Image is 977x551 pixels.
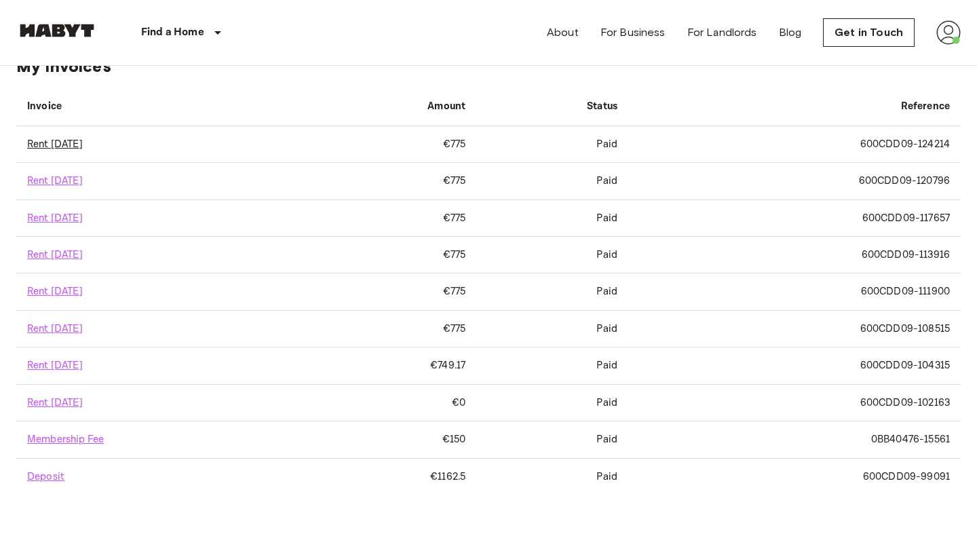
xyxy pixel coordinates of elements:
td: €0 [303,385,476,421]
td: Paid [476,311,628,347]
td: €150 [303,421,476,458]
a: Rent [DATE] [27,359,83,372]
span: My invoices [16,56,961,77]
a: Deposit [27,470,64,483]
a: Rent [DATE] [27,174,83,187]
th: Reference [628,88,961,126]
td: 600CDD09-104315 [628,347,961,384]
a: Blog [779,24,802,41]
td: €775 [303,126,476,163]
td: Paid [476,385,628,421]
a: For Business [600,24,666,41]
p: Find a Home [141,24,204,41]
td: Paid [476,163,628,199]
th: Amount [303,88,476,126]
td: €775 [303,273,476,310]
td: Paid [476,200,628,237]
a: Rent [DATE] [27,138,83,151]
td: 600CDD09-99091 [628,459,961,495]
a: Rent [DATE] [27,285,83,298]
td: 0BB40476-15561 [628,421,961,458]
td: Paid [476,421,628,458]
a: Rent [DATE] [27,322,83,335]
th: Invoice [16,88,303,126]
a: For Landlords [687,24,757,41]
td: 600CDD09-102163 [628,385,961,421]
a: About [547,24,579,41]
img: avatar [936,20,961,45]
td: 600CDD09-108515 [628,311,961,347]
th: Status [476,88,628,126]
td: €775 [303,311,476,347]
td: 600CDD09-124214 [628,126,961,163]
a: Get in Touch [823,18,915,47]
a: Membership Fee [27,433,104,446]
td: €775 [303,237,476,273]
td: 600CDD09-120796 [628,163,961,199]
td: Paid [476,273,628,310]
td: 600CDD09-113916 [628,237,961,273]
a: Rent [DATE] [27,396,83,409]
td: Paid [476,459,628,495]
td: 600CDD09-111900 [628,273,961,310]
td: €775 [303,163,476,199]
td: €749.17 [303,347,476,384]
td: Paid [476,237,628,273]
td: €1162.5 [303,459,476,495]
a: Rent [DATE] [27,212,83,225]
td: €775 [303,200,476,237]
img: Habyt [16,24,98,37]
td: Paid [476,126,628,163]
td: 600CDD09-117657 [628,200,961,237]
td: Paid [476,347,628,384]
a: Rent [DATE] [27,248,83,261]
